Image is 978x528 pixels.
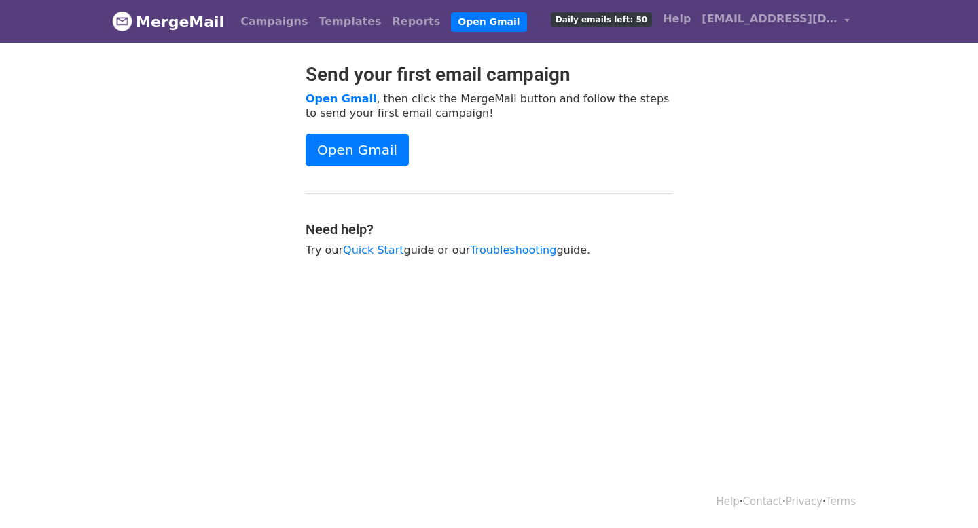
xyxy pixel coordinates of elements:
[743,495,782,508] a: Contact
[657,5,696,33] a: Help
[717,495,740,508] a: Help
[306,92,672,120] p: , then click the MergeMail button and follow the steps to send your first email campaign!
[306,63,672,86] h2: Send your first email campaign
[451,12,526,32] a: Open Gmail
[696,5,855,37] a: [EMAIL_ADDRESS][DOMAIN_NAME]
[545,5,657,33] a: Daily emails left: 50
[551,12,652,27] span: Daily emails left: 50
[235,8,313,35] a: Campaigns
[786,495,822,508] a: Privacy
[112,11,132,31] img: MergeMail logo
[826,495,856,508] a: Terms
[343,244,403,257] a: Quick Start
[387,8,446,35] a: Reports
[306,243,672,257] p: Try our guide or our guide.
[702,11,837,27] span: [EMAIL_ADDRESS][DOMAIN_NAME]
[470,244,556,257] a: Troubleshooting
[306,134,409,166] a: Open Gmail
[112,7,224,36] a: MergeMail
[306,92,376,105] a: Open Gmail
[306,221,672,238] h4: Need help?
[313,8,386,35] a: Templates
